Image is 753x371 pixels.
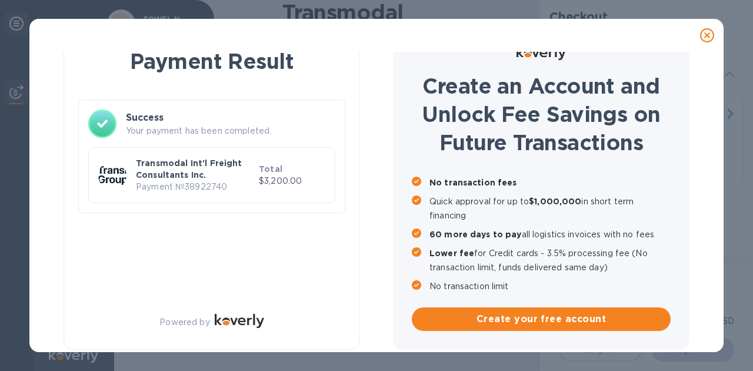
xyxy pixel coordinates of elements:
p: all logistics invoices with no fees [429,227,671,241]
p: Payment № 38922740 [136,181,254,193]
img: Logo [517,46,566,60]
span: Create your free account [421,312,661,326]
p: $3,200.00 [259,175,325,187]
h3: Success [126,111,335,125]
b: 60 more days to pay [429,230,522,239]
p: for Credit cards - 3.5% processing fee (No transaction limit, funds delivered same day) [429,246,671,274]
h1: Payment Result [83,47,341,76]
button: Create your free account [412,307,671,331]
b: Lower fee [429,249,474,258]
img: Logo [215,314,264,328]
p: No transaction limit [429,279,671,293]
b: No transaction fees [429,178,517,187]
p: Quick approval for up to in short term financing [429,194,671,223]
p: Your payment has been completed. [126,125,335,137]
p: Powered by [159,316,209,329]
h1: Create an Account and Unlock Fee Savings on Future Transactions [412,72,671,157]
p: Transmodal Int'l Freight Consultants Inc. [136,157,254,181]
b: Total [259,164,282,174]
b: $1,000,000 [529,197,581,206]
